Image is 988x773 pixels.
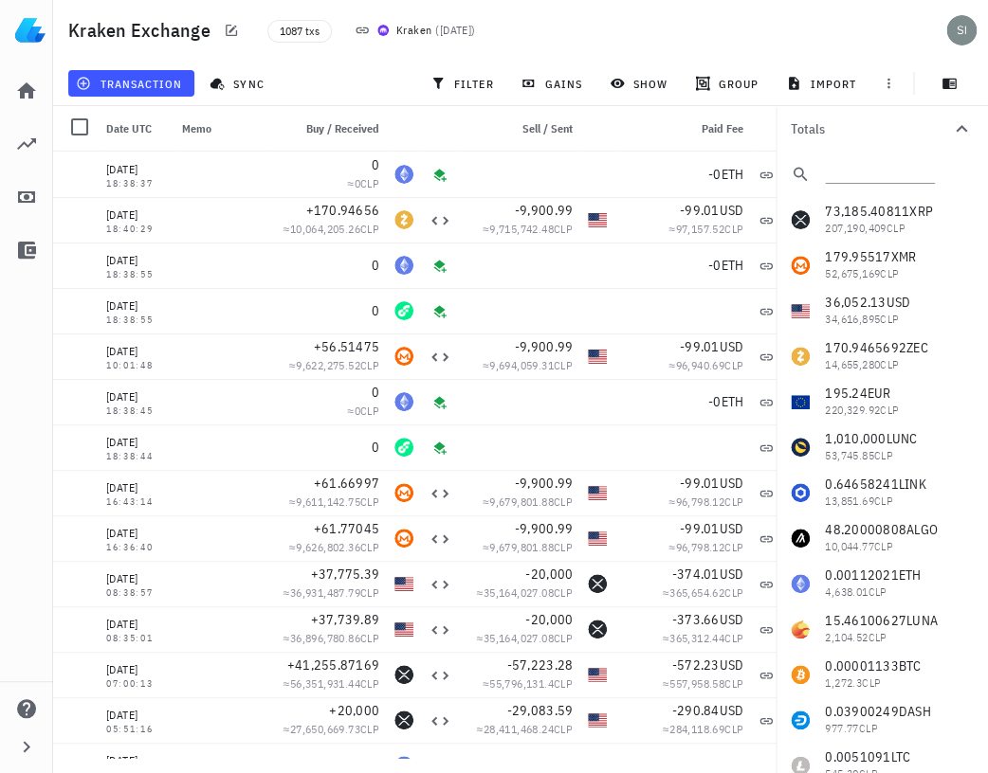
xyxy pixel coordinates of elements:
span: CLP [360,494,379,509]
span: 10,064,205.26 [290,222,360,236]
span: +41,255.87169 [287,656,379,674]
span: -20,000 [525,566,573,583]
span: -99.01 [680,338,720,355]
span: +37,739.89 [311,611,380,628]
div: XMR-icon [394,529,413,548]
span: 365,654.62 [669,585,724,600]
div: USD-icon [588,529,607,548]
span: -57,223.28 [507,656,574,674]
span: Paid Fee [702,121,743,135]
div: USD-icon [588,347,607,366]
span: USD [719,520,743,537]
span: group [699,76,759,91]
span: 9,694,059.31 [489,358,554,372]
div: USD-icon [588,483,607,502]
span: +37,775.39 [311,566,380,583]
span: CLP [554,585,573,600]
span: CLP [360,722,379,736]
div: [DATE] [106,660,167,679]
span: 365,312.44 [669,631,724,645]
span: ≈ [483,540,573,554]
div: 08:35:01 [106,634,167,643]
span: 35,164,027.08 [484,631,554,645]
span: ≈ [668,222,743,236]
span: -572.23 [672,656,720,674]
span: 56,351,931.44 [290,676,360,691]
span: 0 [372,156,379,173]
span: ≈ [483,222,573,236]
div: ZEC-icon [394,210,413,229]
span: 28,411,468.24 [484,722,554,736]
div: [DATE] [106,251,167,270]
span: ≈ [483,676,573,691]
div: [DATE] [106,297,167,315]
div: USD-icon [588,710,607,729]
div: XMR-icon [394,483,413,502]
span: ≈ [483,358,573,372]
span: CLP [360,404,379,418]
span: +61.66997 [314,475,379,492]
div: XRP-icon [588,574,607,593]
span: CLP [360,585,379,600]
span: 96,798.12 [675,494,724,509]
button: Totals [776,106,988,152]
div: Kraken [396,21,431,40]
span: -9,900.99 [515,202,573,219]
span: 9,679,801.88 [489,494,554,509]
span: 9,622,275.52 [296,358,360,372]
button: gains [513,70,594,97]
div: USD-icon [394,574,413,593]
div: 07:00:13 [106,679,167,689]
span: CLP [724,631,743,645]
span: ≈ [477,585,573,600]
div: 18:38:37 [106,179,167,189]
span: Sell / Sent [522,121,573,135]
span: -9,900.99 [515,520,573,537]
div: 18:38:44 [106,452,167,461]
div: [DATE] [106,569,167,588]
span: CLP [554,722,573,736]
span: ≈ [477,631,573,645]
span: transaction [80,76,182,91]
span: 55,796,131.4 [489,676,554,691]
div: FLOW-icon [394,438,413,457]
span: USD [719,338,743,355]
span: USD [719,202,743,219]
span: CLP [724,540,743,554]
div: [DATE] [106,433,167,452]
div: Memo [174,106,265,152]
span: ≈ [663,585,743,600]
span: 27,650,669.73 [290,722,360,736]
span: CLP [724,585,743,600]
span: 0 [354,404,359,418]
span: -374.01 [672,566,720,583]
span: ≈ [347,404,379,418]
span: 97,157.52 [675,222,724,236]
span: -29,083.59 [507,702,574,719]
div: [DATE] [106,478,167,497]
span: ≈ [289,358,379,372]
h1: Kraken Exchange [68,15,218,45]
span: -373.66 [672,611,720,628]
span: 557,958.58 [669,676,724,691]
span: 284,118.69 [669,722,724,736]
span: -99.01 [680,202,720,219]
span: USD [719,475,743,492]
span: 0 [372,384,379,401]
span: 0 [354,176,359,190]
span: gains [524,76,581,91]
div: ETH-icon [394,392,413,411]
div: ETH-icon [394,256,413,275]
span: 96,940.69 [675,358,724,372]
span: ≈ [284,722,379,736]
button: filter [422,70,504,97]
div: XRP-icon [394,665,413,684]
button: transaction [68,70,194,97]
span: Memo [182,121,211,135]
span: +20,000 [329,702,379,719]
div: [DATE] [106,751,167,770]
span: ≈ [477,722,573,736]
span: 96,798.12 [675,540,724,554]
span: CLP [360,631,379,645]
span: CLP [360,676,379,691]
